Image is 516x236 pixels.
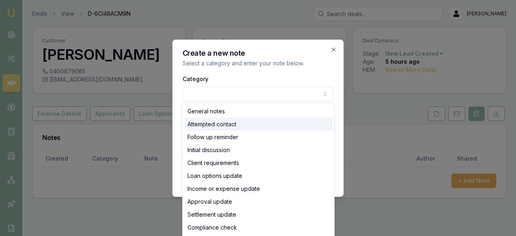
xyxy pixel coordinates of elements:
[187,107,225,115] span: General notes
[187,172,242,180] span: Loan options update
[187,120,236,128] span: Attempted contact
[187,198,232,206] span: Approval update
[187,146,230,154] span: Initial discussion
[187,223,237,232] span: Compliance check
[187,159,239,167] span: Client requirements
[187,133,238,141] span: Follow up reminder
[187,185,260,193] span: Income or expense update
[187,211,236,219] span: Settlement update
